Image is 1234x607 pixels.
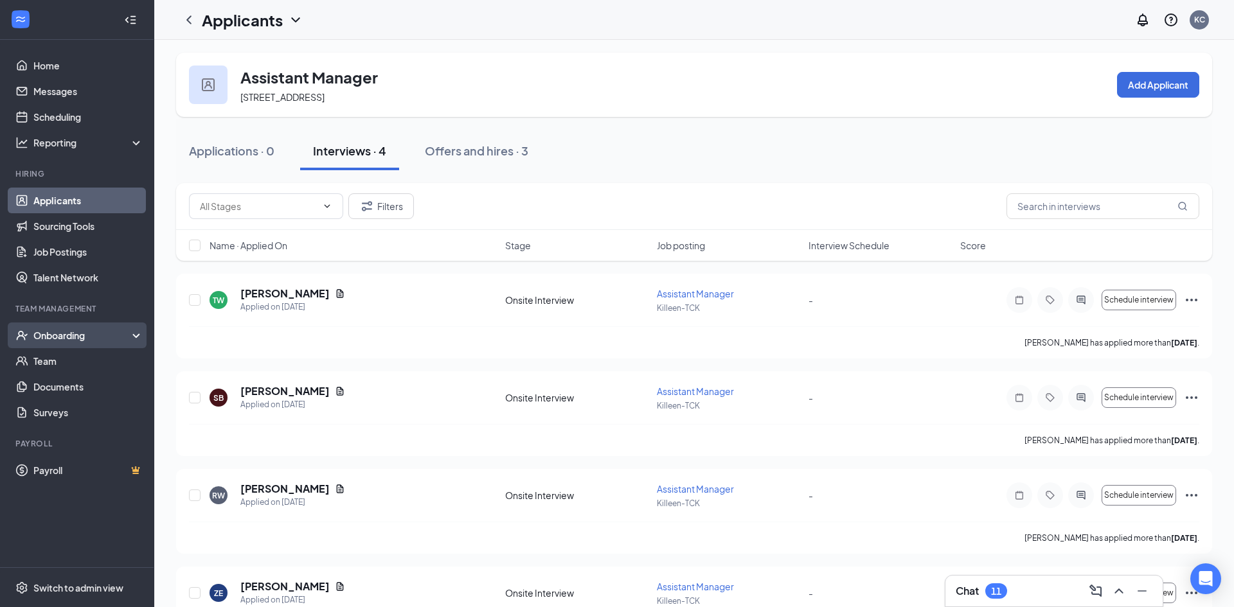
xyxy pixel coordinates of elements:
[335,288,345,299] svg: Document
[1073,490,1089,500] svg: ActiveChat
[335,581,345,592] svg: Document
[1042,295,1058,305] svg: Tag
[1102,290,1176,310] button: Schedule interview
[991,586,1001,597] div: 11
[33,136,144,149] div: Reporting
[240,66,378,88] h3: Assistant Manager
[33,265,143,290] a: Talent Network
[240,301,345,313] div: Applied on [DATE]
[202,9,283,31] h1: Applicants
[657,303,801,313] p: Killeen-TCK
[240,496,345,509] div: Applied on [DATE]
[1184,390,1199,405] svg: Ellipses
[240,594,345,606] div: Applied on [DATE]
[1102,485,1176,506] button: Schedule interview
[809,294,813,306] span: -
[313,143,386,159] div: Interviews · 4
[15,303,141,314] div: Team Management
[1073,392,1089,403] svg: ActiveChat
[1073,295,1089,305] svg: ActiveChat
[1024,337,1199,348] p: [PERSON_NAME] has applied more than .
[960,239,986,252] span: Score
[657,239,705,252] span: Job posting
[14,13,27,26] svg: WorkstreamLogo
[1104,295,1174,304] span: Schedule interview
[1163,12,1179,28] svg: QuestionInfo
[1042,490,1058,500] svg: Tag
[33,348,143,374] a: Team
[33,213,143,239] a: Sourcing Tools
[425,143,528,159] div: Offers and hires · 3
[657,400,801,411] p: Killeen-TCK
[322,201,332,211] svg: ChevronDown
[15,581,28,594] svg: Settings
[505,391,649,404] div: Onsite Interview
[1111,583,1127,599] svg: ChevronUp
[1024,435,1199,446] p: [PERSON_NAME] has applied more than .
[335,386,345,396] svg: Document
[214,588,223,599] div: ZE
[348,193,414,219] button: Filter Filters
[657,483,734,495] span: Assistant Manager
[240,91,325,103] span: [STREET_ADDRESS]
[15,438,141,449] div: Payroll
[657,595,801,606] p: Killeen-TCK
[1012,295,1027,305] svg: Note
[1171,338,1197,347] b: [DATE]
[359,198,375,214] svg: Filter
[1135,12,1150,28] svg: Notifications
[124,13,137,26] svg: Collapse
[1102,387,1176,408] button: Schedule interview
[1042,392,1058,403] svg: Tag
[809,392,813,403] span: -
[33,329,132,342] div: Onboarding
[1184,292,1199,308] svg: Ellipses
[1190,563,1221,594] div: Open Intercom Messenger
[1006,193,1199,219] input: Search in interviews
[1134,583,1150,599] svg: Minimize
[200,199,317,213] input: All Stages
[33,400,143,425] a: Surveys
[15,136,28,149] svg: Analysis
[33,104,143,130] a: Scheduling
[956,584,979,598] h3: Chat
[1104,491,1174,500] span: Schedule interview
[1184,488,1199,503] svg: Ellipses
[1086,581,1106,601] button: ComposeMessage
[33,239,143,265] a: Job Postings
[202,78,215,91] img: user icon
[505,489,649,502] div: Onsite Interview
[505,294,649,306] div: Onsite Interview
[505,586,649,599] div: Onsite Interview
[1132,581,1152,601] button: Minimize
[1177,201,1188,211] svg: MagnifyingGlass
[189,143,274,159] div: Applications · 0
[1012,490,1027,500] svg: Note
[240,286,330,301] h5: [PERSON_NAME]
[1104,393,1174,402] span: Schedule interview
[809,587,813,599] span: -
[15,329,28,342] svg: UserCheck
[1109,581,1129,601] button: ChevronUp
[33,188,143,213] a: Applicants
[1024,532,1199,543] p: [PERSON_NAME] has applied more than .
[240,398,345,411] div: Applied on [DATE]
[240,384,330,398] h5: [PERSON_NAME]
[240,579,330,594] h5: [PERSON_NAME]
[1184,585,1199,601] svg: Ellipses
[288,12,303,28] svg: ChevronDown
[657,581,734,592] span: Assistant Manager
[33,78,143,104] a: Messages
[1088,583,1104,599] svg: ComposeMessage
[809,239,890,252] span: Interview Schedule
[1171,533,1197,543] b: [DATE]
[1012,392,1027,403] svg: Note
[335,484,345,494] svg: Document
[1117,72,1199,98] button: Add Applicant
[809,489,813,501] span: -
[1194,14,1205,25] div: KC
[1171,435,1197,445] b: [DATE]
[181,12,197,28] svg: ChevronLeft
[213,295,224,306] div: TW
